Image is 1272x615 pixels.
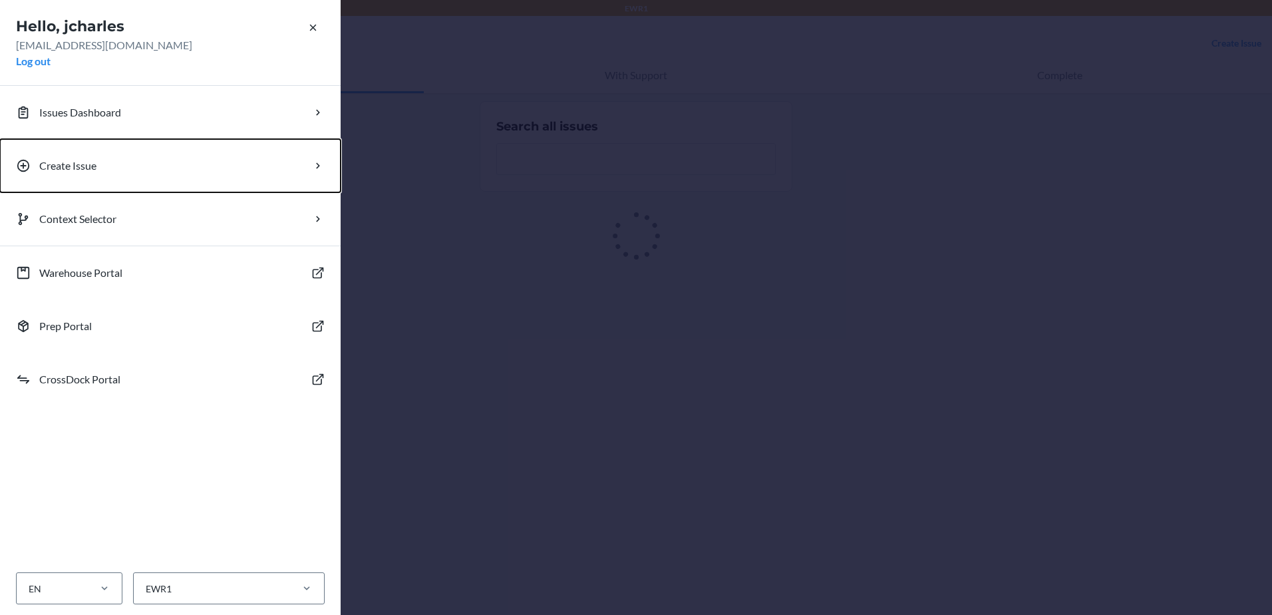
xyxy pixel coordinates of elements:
p: Prep Portal [39,318,92,334]
p: Create Issue [39,158,96,174]
p: Issues Dashboard [39,104,121,120]
input: EWR1 [144,582,146,596]
input: EN [27,582,29,596]
h2: Hello, jcharles [16,16,325,37]
p: Warehouse Portal [39,265,122,281]
p: CrossDock Portal [39,371,120,387]
p: [EMAIL_ADDRESS][DOMAIN_NAME] [16,37,325,53]
button: Log out [16,53,51,69]
div: EN [29,582,41,596]
p: Context Selector [39,211,116,227]
div: EWR1 [146,582,172,596]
